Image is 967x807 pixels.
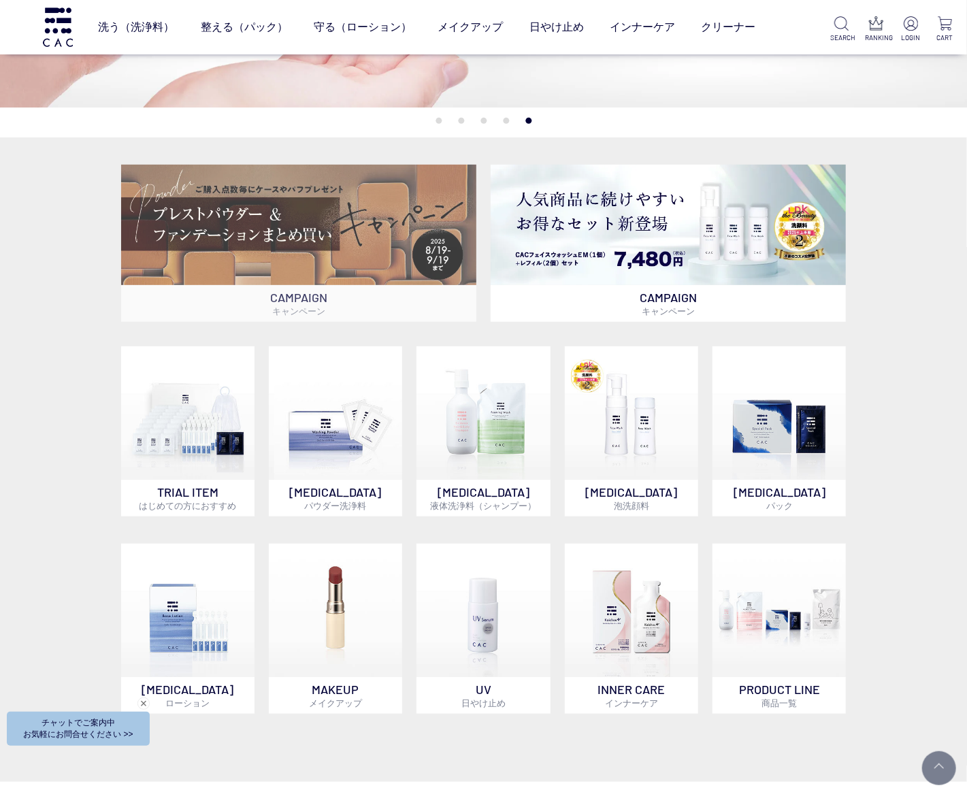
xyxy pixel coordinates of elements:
span: キャンペーン [642,306,695,316]
button: 4 of 5 [503,118,509,124]
span: ローション [165,697,210,708]
span: キャンペーン [272,306,325,316]
img: トライアルセット [121,346,255,480]
span: パック [766,500,793,511]
span: 商品一覧 [761,697,797,708]
p: PRODUCT LINE [712,677,846,714]
p: INNER CARE [565,677,698,714]
p: SEARCH [830,33,853,43]
button: 3 of 5 [480,118,487,124]
span: メイクアップ [309,697,362,708]
p: TRIAL ITEM [121,480,255,516]
a: フェイスウォッシュ＋レフィル2個セット フェイスウォッシュ＋レフィル2個セット CAMPAIGNキャンペーン [491,165,846,322]
p: CART [934,33,956,43]
a: CART [934,16,956,43]
p: [MEDICAL_DATA] [269,480,402,516]
button: 1 of 5 [436,118,442,124]
a: [MEDICAL_DATA]パウダー洗浄料 [269,346,402,516]
span: はじめての方におすすめ [139,500,236,511]
button: 5 of 5 [525,118,531,124]
a: LOGIN [900,16,922,43]
a: [MEDICAL_DATA]液体洗浄料（シャンプー） [416,346,550,516]
p: RANKING [865,33,887,43]
a: PRODUCT LINE商品一覧 [712,544,846,714]
img: インナーケア [565,544,698,677]
a: 整える（パック） [201,8,288,46]
span: 液体洗浄料（シャンプー） [430,500,536,511]
a: RANKING [865,16,887,43]
span: 泡洗顔料 [614,500,649,511]
p: [MEDICAL_DATA] [712,480,846,516]
a: SEARCH [830,16,853,43]
a: トライアルセット TRIAL ITEMはじめての方におすすめ [121,346,255,516]
a: インナーケア [610,8,675,46]
a: [MEDICAL_DATA]パック [712,346,846,516]
p: [MEDICAL_DATA] [121,677,255,714]
img: logo [41,7,75,46]
a: 守る（ローション） [314,8,412,46]
img: 泡洗顔料 [565,346,698,480]
p: [MEDICAL_DATA] [416,480,550,516]
a: ベースメイクキャンペーン ベースメイクキャンペーン CAMPAIGNキャンペーン [121,165,476,322]
span: パウダー洗浄料 [305,500,367,511]
p: CAMPAIGN [491,285,846,322]
a: 洗う（洗浄料） [98,8,174,46]
p: UV [416,677,550,714]
p: LOGIN [900,33,922,43]
a: 日やけ止め [529,8,584,46]
a: クリーナー [702,8,756,46]
a: インナーケア INNER CAREインナーケア [565,544,698,714]
img: フェイスウォッシュ＋レフィル2個セット [491,165,846,285]
a: MAKEUPメイクアップ [269,544,402,714]
p: MAKEUP [269,677,402,714]
a: 泡洗顔料 [MEDICAL_DATA]泡洗顔料 [565,346,698,516]
span: 日やけ止め [461,697,506,708]
a: [MEDICAL_DATA]ローション [121,544,255,714]
p: [MEDICAL_DATA] [565,480,698,516]
span: インナーケア [605,697,658,708]
p: CAMPAIGN [121,285,476,322]
a: UV日やけ止め [416,544,550,714]
img: ベースメイクキャンペーン [121,165,476,285]
button: 2 of 5 [458,118,464,124]
a: メイクアップ [438,8,503,46]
